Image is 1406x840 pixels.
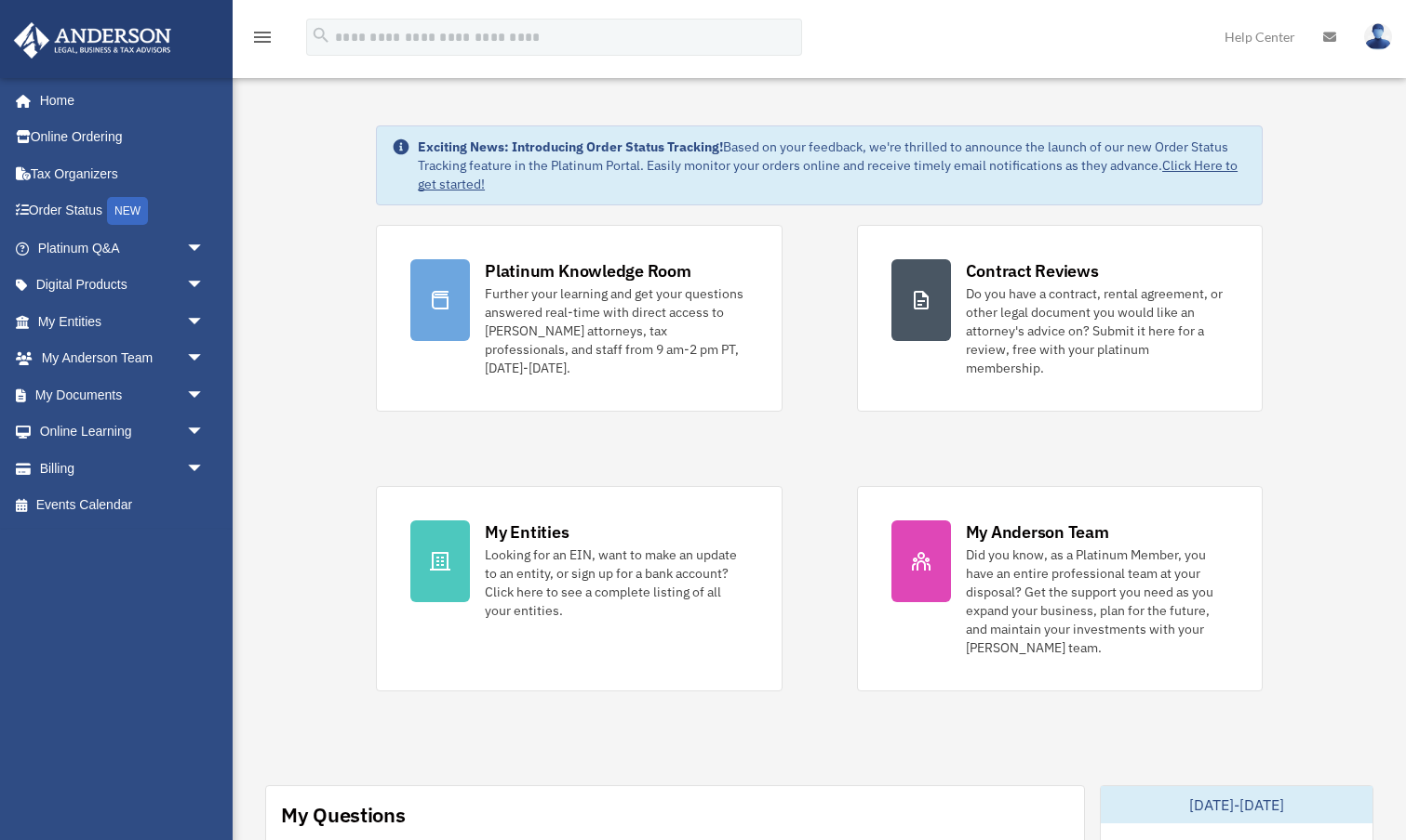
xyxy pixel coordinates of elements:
div: Contract Reviews [966,259,1099,282]
div: Platinum Knowledge Room [485,259,691,282]
img: User Pic [1364,23,1392,50]
a: Online Ordering [13,119,233,156]
span: arrow_drop_down [186,450,223,488]
span: arrow_drop_down [186,340,223,378]
a: My Documentsarrow_drop_down [13,376,233,413]
a: Digital Productsarrow_drop_down [13,267,233,304]
a: Home [13,82,223,119]
div: Further your learning and get your questions answered real-time with direct access to [PERSON_NAM... [485,284,747,377]
a: Events Calendar [13,487,233,524]
i: search [311,25,331,46]
div: [DATE]-[DATE] [1101,786,1373,823]
span: arrow_drop_down [186,413,223,452]
a: menu [251,33,274,48]
span: arrow_drop_down [186,303,223,341]
a: Order StatusNEW [13,192,233,230]
a: My Anderson Teamarrow_drop_down [13,340,233,377]
div: My Anderson Team [966,520,1109,544]
i: menu [251,26,274,48]
span: arrow_drop_down [186,230,223,268]
div: My Entities [485,520,569,544]
img: Anderson Advisors Platinum Portal [8,22,177,59]
div: My Questions [281,801,406,829]
div: Based on your feedback, we're thrilled to announce the launch of our new Order Status Tracking fe... [418,138,1247,193]
a: Contract Reviews Do you have a contract, rental agreement, or other legal document you would like... [857,225,1263,412]
div: Looking for an EIN, want to make an update to an entity, or sign up for a bank account? Click her... [485,545,747,620]
a: Tax Organizers [13,155,233,192]
a: My Entities Looking for an EIN, want to make an update to an entity, or sign up for a bank accoun... [376,486,782,691]
span: arrow_drop_down [186,267,223,305]
div: Do you have a contract, rental agreement, or other legal document you would like an attorney's ad... [966,284,1228,377]
a: My Anderson Team Did you know, as a Platinum Member, you have an entire professional team at your... [857,486,1263,691]
div: NEW [107,197,148,225]
a: My Entitiesarrow_drop_down [13,303,233,340]
a: Platinum Knowledge Room Further your learning and get your questions answered real-time with dire... [376,225,782,412]
strong: Exciting News: Introducing Order Status Tracking! [418,138,723,155]
a: Online Learningarrow_drop_down [13,413,233,451]
a: Platinum Q&Aarrow_drop_down [13,230,233,267]
span: arrow_drop_down [186,376,223,414]
a: Billingarrow_drop_down [13,450,233,487]
a: Click Here to get started! [418,157,1238,192]
div: Did you know, as a Platinum Member, you have an entire professional team at your disposal? Get th... [966,545,1228,657]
